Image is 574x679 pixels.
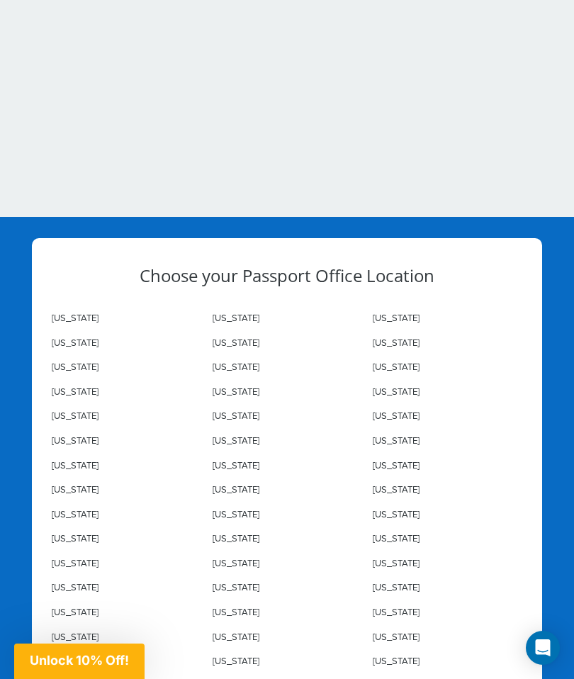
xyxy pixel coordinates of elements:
[373,632,420,643] a: [US_STATE]
[373,607,420,618] a: [US_STATE]
[373,460,420,471] a: [US_STATE]
[52,337,99,349] a: [US_STATE]
[52,361,99,373] a: [US_STATE]
[213,533,259,544] a: [US_STATE]
[373,410,420,422] a: [US_STATE]
[213,410,259,422] a: [US_STATE]
[52,509,99,520] a: [US_STATE]
[213,337,259,349] a: [US_STATE]
[213,509,259,520] a: [US_STATE]
[213,460,259,471] a: [US_STATE]
[52,410,99,422] a: [US_STATE]
[373,386,420,398] a: [US_STATE]
[52,313,99,324] a: [US_STATE]
[373,582,420,593] a: [US_STATE]
[373,656,420,667] a: [US_STATE]
[52,460,99,471] a: [US_STATE]
[213,484,259,495] a: [US_STATE]
[46,266,528,285] h3: Choose your Passport Office Location
[213,435,259,447] a: [US_STATE]
[213,607,259,618] a: [US_STATE]
[213,386,259,398] a: [US_STATE]
[526,631,560,665] div: Open Intercom Messenger
[213,361,259,373] a: [US_STATE]
[14,644,145,679] div: Unlock 10% Off!
[52,435,99,447] a: [US_STATE]
[213,582,259,593] a: [US_STATE]
[213,313,259,324] a: [US_STATE]
[52,632,99,643] a: [US_STATE]
[373,337,420,349] a: [US_STATE]
[52,582,99,593] a: [US_STATE]
[52,533,99,544] a: [US_STATE]
[373,484,420,495] a: [US_STATE]
[52,558,99,569] a: [US_STATE]
[52,484,99,495] a: [US_STATE]
[213,632,259,643] a: [US_STATE]
[373,558,420,569] a: [US_STATE]
[30,653,129,668] span: Unlock 10% Off!
[373,361,420,373] a: [US_STATE]
[52,386,99,398] a: [US_STATE]
[213,656,259,667] a: [US_STATE]
[213,558,259,569] a: [US_STATE]
[373,435,420,447] a: [US_STATE]
[52,607,99,618] a: [US_STATE]
[373,313,420,324] a: [US_STATE]
[373,533,420,544] a: [US_STATE]
[373,509,420,520] a: [US_STATE]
